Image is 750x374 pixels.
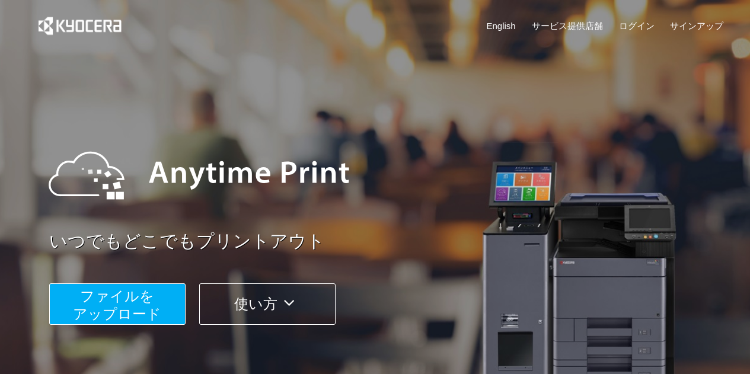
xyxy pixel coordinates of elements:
a: ログイン [619,20,655,32]
a: いつでもどこでもプリントアウト [49,229,731,254]
a: サインアップ [670,20,723,32]
span: ファイルを ​​アップロード [73,288,161,322]
button: ファイルを​​アップロード [49,283,186,325]
a: English [487,20,516,32]
button: 使い方 [199,283,336,325]
a: サービス提供店舗 [532,20,603,32]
